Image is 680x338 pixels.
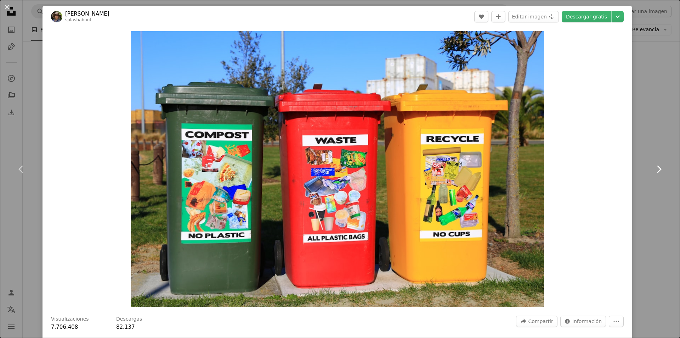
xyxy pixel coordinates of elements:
[51,316,89,323] h3: Visualizaciones
[491,11,505,22] button: Añade a la colección
[612,11,624,22] button: Elegir el tamaño de descarga
[508,11,559,22] button: Editar imagen
[65,10,109,17] a: [PERSON_NAME]
[131,31,544,307] img: red yellow and green trash bins
[474,11,488,22] button: Me gusta
[562,11,611,22] a: Descargar gratis
[116,324,135,330] span: 82.137
[560,316,606,327] button: Estadísticas sobre esta imagen
[516,316,557,327] button: Compartir esta imagen
[65,17,91,22] a: splashabout
[528,316,553,327] span: Compartir
[51,11,62,22] img: Ve al perfil de Nareeta Martin
[131,31,544,307] button: Ampliar en esta imagen
[572,316,602,327] span: Información
[637,135,680,203] a: Siguiente
[51,324,78,330] span: 7.706.408
[609,316,624,327] button: Más acciones
[116,316,142,323] h3: Descargas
